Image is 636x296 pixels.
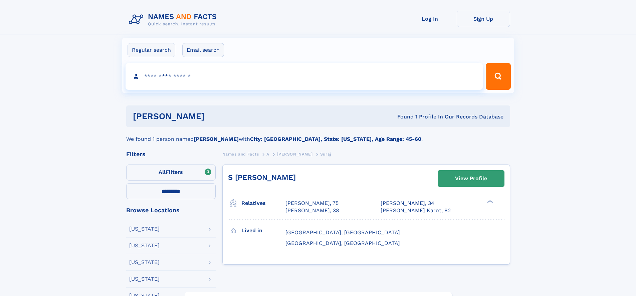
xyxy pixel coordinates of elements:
a: A [266,150,269,158]
label: Filters [126,165,216,181]
div: View Profile [455,171,487,186]
div: [US_STATE] [129,226,160,232]
label: Regular search [128,43,175,57]
a: Log In [403,11,457,27]
span: [PERSON_NAME] [277,152,312,157]
a: Names and Facts [222,150,259,158]
div: [US_STATE] [129,260,160,265]
div: [US_STATE] [129,243,160,248]
div: ❯ [485,200,493,204]
a: View Profile [438,171,504,187]
div: Browse Locations [126,207,216,213]
input: search input [126,63,483,90]
div: We found 1 person named with . [126,127,510,143]
span: [GEOGRAPHIC_DATA], [GEOGRAPHIC_DATA] [285,240,400,246]
a: [PERSON_NAME], 38 [285,207,339,214]
label: Email search [182,43,224,57]
h1: [PERSON_NAME] [133,112,301,120]
a: S [PERSON_NAME] [228,173,296,182]
b: City: [GEOGRAPHIC_DATA], State: [US_STATE], Age Range: 45-60 [250,136,421,142]
a: [PERSON_NAME], 75 [285,200,339,207]
span: [GEOGRAPHIC_DATA], [GEOGRAPHIC_DATA] [285,229,400,236]
button: Search Button [486,63,510,90]
a: [PERSON_NAME] Karot, 82 [381,207,451,214]
div: Found 1 Profile In Our Records Database [301,113,503,120]
h3: Relatives [241,198,285,209]
img: Logo Names and Facts [126,11,222,29]
h3: Lived in [241,225,285,236]
span: Suraj [320,152,331,157]
span: A [266,152,269,157]
div: Filters [126,151,216,157]
span: All [159,169,166,175]
a: [PERSON_NAME], 34 [381,200,434,207]
a: Sign Up [457,11,510,27]
div: [US_STATE] [129,276,160,282]
a: [PERSON_NAME] [277,150,312,158]
b: [PERSON_NAME] [194,136,239,142]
